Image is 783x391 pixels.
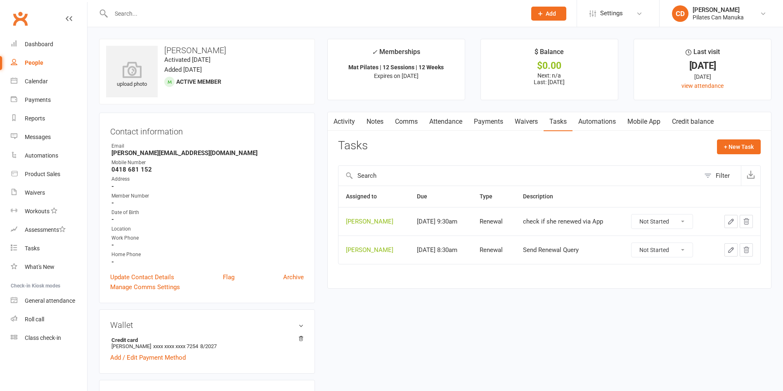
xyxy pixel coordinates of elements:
[11,221,87,239] a: Assessments
[544,112,572,131] a: Tasks
[111,225,304,233] div: Location
[509,112,544,131] a: Waivers
[348,64,444,71] strong: Mat Pilates | 12 Sessions | 12 Weeks
[106,61,158,89] div: upload photo
[111,183,304,190] strong: -
[111,192,304,200] div: Member Number
[10,8,31,29] a: Clubworx
[622,112,666,131] a: Mobile App
[111,149,304,157] strong: [PERSON_NAME][EMAIL_ADDRESS][DOMAIN_NAME]
[11,109,87,128] a: Reports
[572,112,622,131] a: Automations
[693,6,744,14] div: [PERSON_NAME]
[686,47,720,61] div: Last visit
[106,46,308,55] h3: [PERSON_NAME]
[111,258,304,266] strong: -
[25,78,48,85] div: Calendar
[25,297,75,304] div: General attendance
[423,112,468,131] a: Attendance
[25,226,66,233] div: Assessments
[153,343,198,349] span: xxxx xxxx xxxx 7254
[535,47,564,61] div: $ Balance
[372,47,420,62] div: Memberships
[283,272,304,282] a: Archive
[111,175,304,183] div: Address
[468,112,509,131] a: Payments
[111,142,304,150] div: Email
[346,218,402,225] div: [PERSON_NAME]
[717,139,761,154] button: + New Task
[164,66,202,73] time: Added [DATE]
[11,310,87,329] a: Roll call
[338,166,700,186] input: Search
[681,82,724,89] a: view attendance
[25,245,40,252] div: Tasks
[11,184,87,202] a: Waivers
[700,166,741,186] button: Filter
[25,171,60,177] div: Product Sales
[716,171,730,181] div: Filter
[111,234,304,242] div: Work Phone
[11,54,87,72] a: People
[25,189,45,196] div: Waivers
[25,97,51,103] div: Payments
[11,91,87,109] a: Payments
[472,186,516,207] th: Type
[25,208,50,214] div: Workouts
[480,218,508,225] div: Renewal
[488,61,610,70] div: $0.00
[25,59,43,66] div: People
[11,239,87,258] a: Tasks
[111,241,304,249] strong: -
[641,72,764,81] div: [DATE]
[389,112,423,131] a: Comms
[600,4,623,23] span: Settings
[110,124,304,136] h3: Contact information
[25,264,54,270] div: What's New
[372,48,377,56] i: ✓
[25,152,58,159] div: Automations
[480,247,508,254] div: Renewal
[11,72,87,91] a: Calendar
[374,73,419,79] span: Expires on [DATE]
[546,10,556,17] span: Add
[110,320,304,330] h3: Wallet
[110,353,186,363] a: Add / Edit Payment Method
[11,35,87,54] a: Dashboard
[111,337,300,343] strong: Credit card
[11,165,87,184] a: Product Sales
[328,112,361,131] a: Activity
[223,272,234,282] a: Flag
[25,115,45,122] div: Reports
[338,139,368,152] h3: Tasks
[111,166,304,173] strong: 0418 681 152
[523,247,616,254] div: Send Renewal Query
[11,329,87,347] a: Class kiosk mode
[417,247,465,254] div: [DATE] 8:30am
[110,282,180,292] a: Manage Comms Settings
[516,186,624,207] th: Description
[11,258,87,276] a: What's New
[111,209,304,217] div: Date of Birth
[417,218,465,225] div: [DATE] 9:30am
[164,56,211,64] time: Activated [DATE]
[672,5,688,22] div: CD
[641,61,764,70] div: [DATE]
[110,272,174,282] a: Update Contact Details
[531,7,566,21] button: Add
[111,159,304,167] div: Mobile Number
[409,186,473,207] th: Due
[666,112,719,131] a: Credit balance
[11,202,87,221] a: Workouts
[111,251,304,259] div: Home Phone
[11,292,87,310] a: General attendance kiosk mode
[109,8,520,19] input: Search...
[25,316,44,323] div: Roll call
[346,247,402,254] div: [PERSON_NAME]
[523,218,616,225] div: check if she renewed via App
[25,134,51,140] div: Messages
[111,216,304,223] strong: -
[25,41,53,47] div: Dashboard
[693,14,744,21] div: Pilates Can Manuka
[488,72,610,85] p: Next: n/a Last: [DATE]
